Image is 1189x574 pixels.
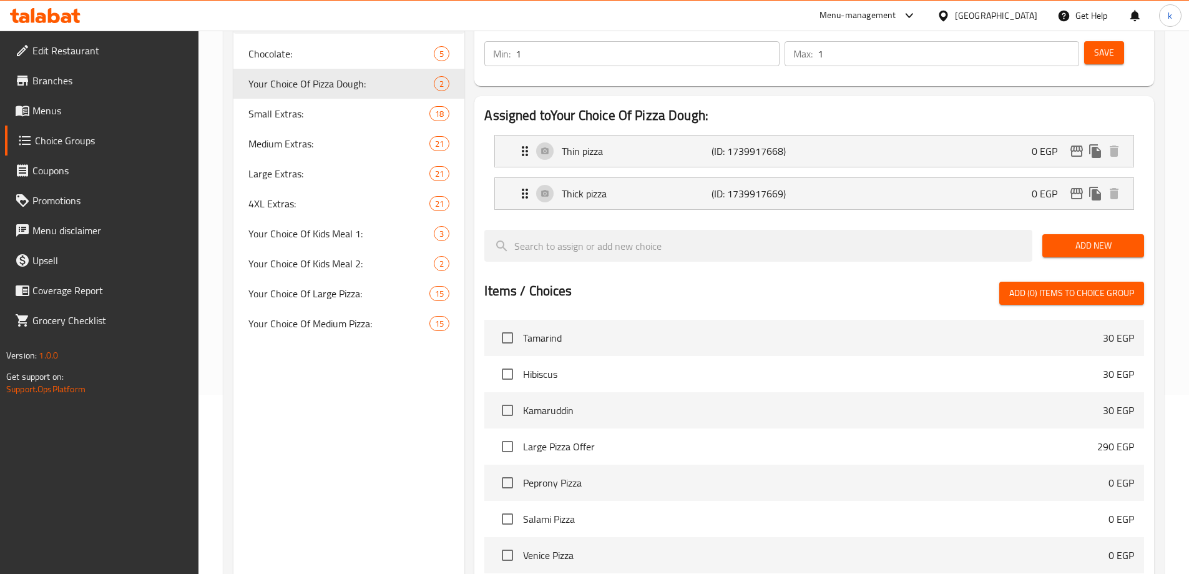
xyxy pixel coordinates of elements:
span: Your Choice Of Pizza Dough: [248,76,434,91]
p: 30 EGP [1103,403,1134,418]
span: Get support on: [6,369,64,385]
div: Choices [429,316,449,331]
p: 0 EGP [1108,475,1134,490]
a: Upsell [5,245,198,275]
button: Add (0) items to choice group [999,282,1144,305]
span: Large Extras: [248,166,430,181]
span: Medium Extras: [248,136,430,151]
div: Choices [429,166,449,181]
div: Your Choice Of Kids Meal 1:3 [233,219,465,249]
span: Add (0) items to choice group [1009,285,1134,301]
span: 15 [430,288,449,300]
a: Support.OpsPlatform [6,381,86,397]
p: (ID: 1739917668) [712,144,811,159]
span: 15 [430,318,449,330]
button: Add New [1042,234,1144,257]
a: Menu disclaimer [5,215,198,245]
span: Coverage Report [32,283,188,298]
span: Menu disclaimer [32,223,188,238]
div: [GEOGRAPHIC_DATA] [955,9,1037,22]
span: Large Pizza Offer [523,439,1097,454]
div: Choices [434,256,449,271]
span: Select choice [494,506,521,532]
div: Your Choice Of Kids Meal 2:2 [233,249,465,279]
div: Your Choice Of Pizza Dough:2 [233,69,465,99]
span: Save [1094,45,1114,61]
div: Menu-management [820,8,896,23]
span: 5 [434,48,449,60]
span: Select choice [494,397,521,423]
span: Your Choice Of Medium Pizza: [248,316,430,331]
span: 21 [430,138,449,150]
button: duplicate [1086,184,1105,203]
button: edit [1067,142,1086,161]
span: 2 [434,258,449,270]
a: Edit Restaurant [5,36,198,66]
button: delete [1105,142,1123,161]
span: Version: [6,347,37,364]
p: 0 EGP [1108,512,1134,527]
span: Venice Pizza [523,548,1108,563]
div: Expand [495,178,1133,209]
span: 3 [434,228,449,240]
p: Thin pizza [562,144,711,159]
span: Menus [32,103,188,118]
span: Chocolate: [248,46,434,61]
a: Branches [5,66,198,96]
p: 0 EGP [1108,548,1134,563]
div: Your Choice Of Large Pizza:15 [233,279,465,309]
span: Select choice [494,325,521,351]
span: Select choice [494,542,521,568]
p: 0 EGP [1032,186,1067,201]
span: Kamaruddin [523,403,1103,418]
span: Select choice [494,433,521,460]
div: Chocolate:5 [233,39,465,69]
a: Coverage Report [5,275,198,305]
button: duplicate [1086,142,1105,161]
span: 2 [434,78,449,90]
span: Coupons [32,163,188,178]
div: Choices [434,76,449,91]
span: Small Extras: [248,106,430,121]
span: 4XL Extras: [248,196,430,211]
a: Promotions [5,186,198,215]
span: Upsell [32,253,188,268]
div: Your Choice Of Medium Pizza:15 [233,309,465,339]
div: Medium Extras:21 [233,129,465,159]
div: Choices [429,136,449,151]
span: 18 [430,108,449,120]
span: Salami Pizza [523,512,1108,527]
h2: Assigned to Your Choice Of Pizza Dough: [484,106,1144,125]
a: Coupons [5,156,198,186]
p: (ID: 1739917669) [712,186,811,201]
a: Menus [5,96,198,126]
div: Choices [434,226,449,241]
input: search [484,230,1032,262]
p: 30 EGP [1103,330,1134,345]
p: 30 EGP [1103,367,1134,382]
div: Large Extras:21 [233,159,465,189]
div: Expand [495,136,1133,167]
span: Hibiscus [523,367,1103,382]
div: 4XL Extras:21 [233,189,465,219]
button: edit [1067,184,1086,203]
span: Tamarind [523,330,1103,345]
span: Edit Restaurant [32,43,188,58]
p: Min: [493,46,511,61]
button: Save [1084,41,1124,64]
p: 0 EGP [1032,144,1067,159]
span: Choice Groups [35,133,188,148]
p: Max: [793,46,813,61]
h2: Items / Choices [484,282,572,300]
span: k [1168,9,1172,22]
a: Choice Groups [5,126,198,156]
span: Your Choice Of Large Pizza: [248,286,430,301]
span: Your Choice Of Kids Meal 1: [248,226,434,241]
span: Your Choice Of Kids Meal 2: [248,256,434,271]
div: Small Extras:18 [233,99,465,129]
span: 21 [430,198,449,210]
span: Branches [32,73,188,88]
span: Add New [1052,238,1134,254]
button: delete [1105,184,1123,203]
p: 290 EGP [1097,439,1134,454]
